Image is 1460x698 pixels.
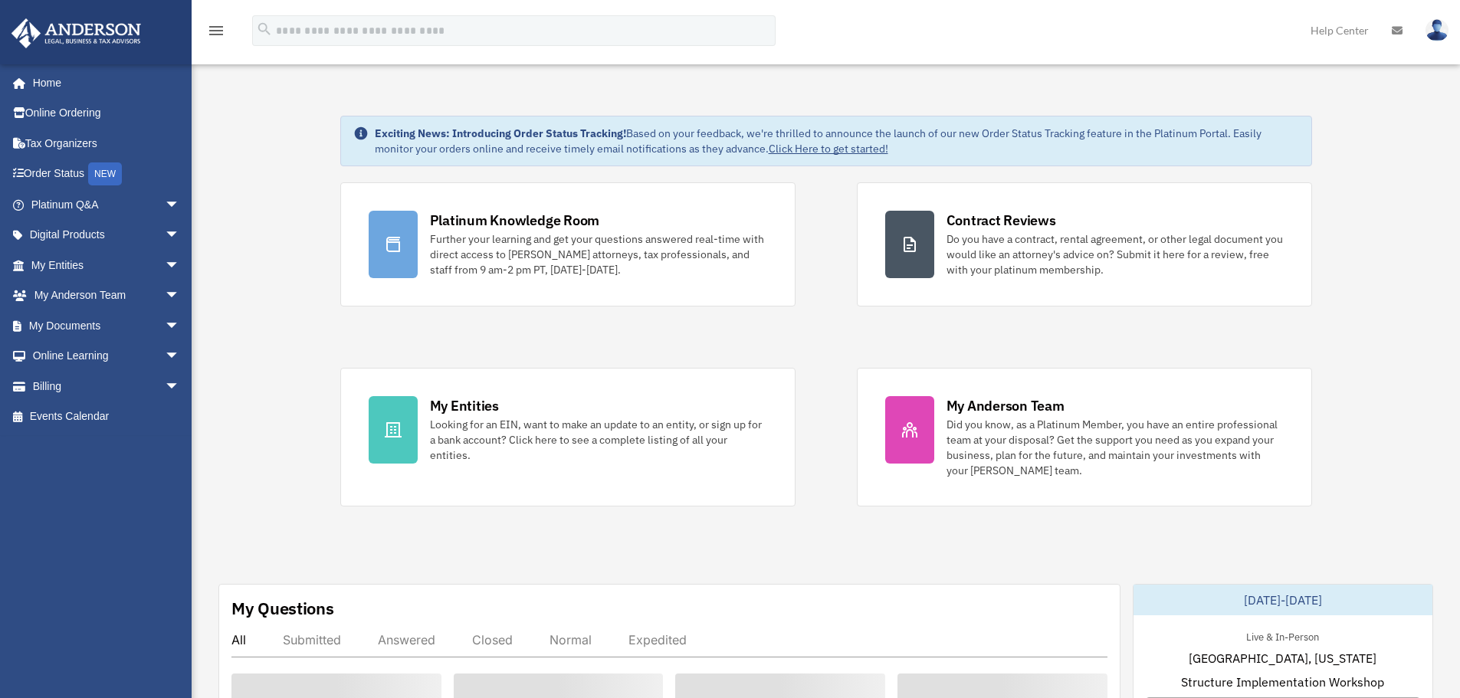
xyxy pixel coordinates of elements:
a: Home [11,67,195,98]
a: Digital Productsarrow_drop_down [11,220,203,251]
span: arrow_drop_down [165,250,195,281]
span: arrow_drop_down [165,189,195,221]
img: Anderson Advisors Platinum Portal [7,18,146,48]
a: Order StatusNEW [11,159,203,190]
span: [GEOGRAPHIC_DATA], [US_STATE] [1189,649,1376,667]
span: arrow_drop_down [165,220,195,251]
div: Normal [550,632,592,647]
div: Looking for an EIN, want to make an update to an entity, or sign up for a bank account? Click her... [430,417,767,463]
div: Did you know, as a Platinum Member, you have an entire professional team at your disposal? Get th... [947,417,1284,478]
div: Expedited [628,632,687,647]
a: Billingarrow_drop_down [11,371,203,401]
span: arrow_drop_down [165,371,195,402]
div: Platinum Knowledge Room [430,211,600,230]
div: Closed [472,632,513,647]
a: Platinum Q&Aarrow_drop_down [11,189,203,220]
div: Submitted [283,632,341,647]
i: search [256,21,273,38]
div: Further your learning and get your questions answered real-time with direct access to [PERSON_NAM... [430,231,767,277]
div: Contract Reviews [947,211,1056,230]
div: Do you have a contract, rental agreement, or other legal document you would like an attorney's ad... [947,231,1284,277]
a: menu [207,27,225,40]
a: Online Ordering [11,98,203,129]
a: Platinum Knowledge Room Further your learning and get your questions answered real-time with dire... [340,182,796,306]
a: Tax Organizers [11,128,203,159]
div: [DATE]-[DATE] [1134,585,1432,615]
span: arrow_drop_down [165,310,195,342]
div: All [231,632,246,647]
a: Events Calendar [11,401,203,432]
a: My Anderson Teamarrow_drop_down [11,280,203,311]
div: My Entities [430,396,499,415]
span: Structure Implementation Workshop [1181,673,1384,691]
a: Click Here to get started! [769,142,888,156]
span: arrow_drop_down [165,280,195,312]
div: Live & In-Person [1234,628,1331,644]
a: My Entitiesarrow_drop_down [11,250,203,280]
a: My Anderson Team Did you know, as a Platinum Member, you have an entire professional team at your... [857,368,1312,506]
div: NEW [88,162,122,185]
a: Online Learningarrow_drop_down [11,341,203,372]
strong: Exciting News: Introducing Order Status Tracking! [375,126,626,140]
div: Answered [378,632,435,647]
a: My Entities Looking for an EIN, want to make an update to an entity, or sign up for a bank accoun... [340,368,796,506]
a: Contract Reviews Do you have a contract, rental agreement, or other legal document you would like... [857,182,1312,306]
img: User Pic [1426,19,1449,41]
div: Based on your feedback, we're thrilled to announce the launch of our new Order Status Tracking fe... [375,126,1299,156]
div: My Questions [231,597,334,620]
span: arrow_drop_down [165,341,195,372]
a: My Documentsarrow_drop_down [11,310,203,341]
i: menu [207,21,225,40]
div: My Anderson Team [947,396,1065,415]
